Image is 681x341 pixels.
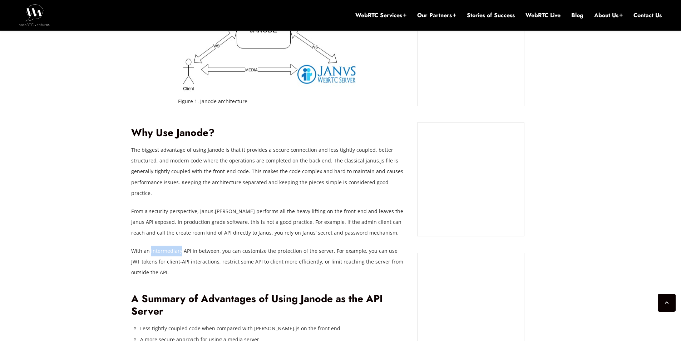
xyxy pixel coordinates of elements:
iframe: Embedded CTA [425,4,517,99]
a: Contact Us [633,11,662,19]
li: Less tightly coupled code when compared with [PERSON_NAME].js on the front end [140,323,406,334]
img: WebRTC.ventures [19,4,50,26]
h2: Why Use Janode? [131,127,406,139]
a: WebRTC Services [355,11,406,19]
a: About Us [594,11,623,19]
figcaption: Figure 1. Janode architecture [178,96,360,107]
p: The biggest advantage of using Janode is that it provides a secure connection and less tightly co... [131,145,406,198]
p: With an intermediary API in between, you can customize the protection of the server. For example,... [131,246,406,278]
iframe: Embedded CTA [425,130,517,229]
a: Stories of Success [467,11,515,19]
h2: A Summary of Advantages of Using Janode as the API Server [131,293,406,317]
p: From a security perspective, janus.[PERSON_NAME] performs all the heavy lifting on the front-end ... [131,206,406,238]
a: Blog [571,11,583,19]
a: WebRTC Live [525,11,561,19]
a: Our Partners [417,11,456,19]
